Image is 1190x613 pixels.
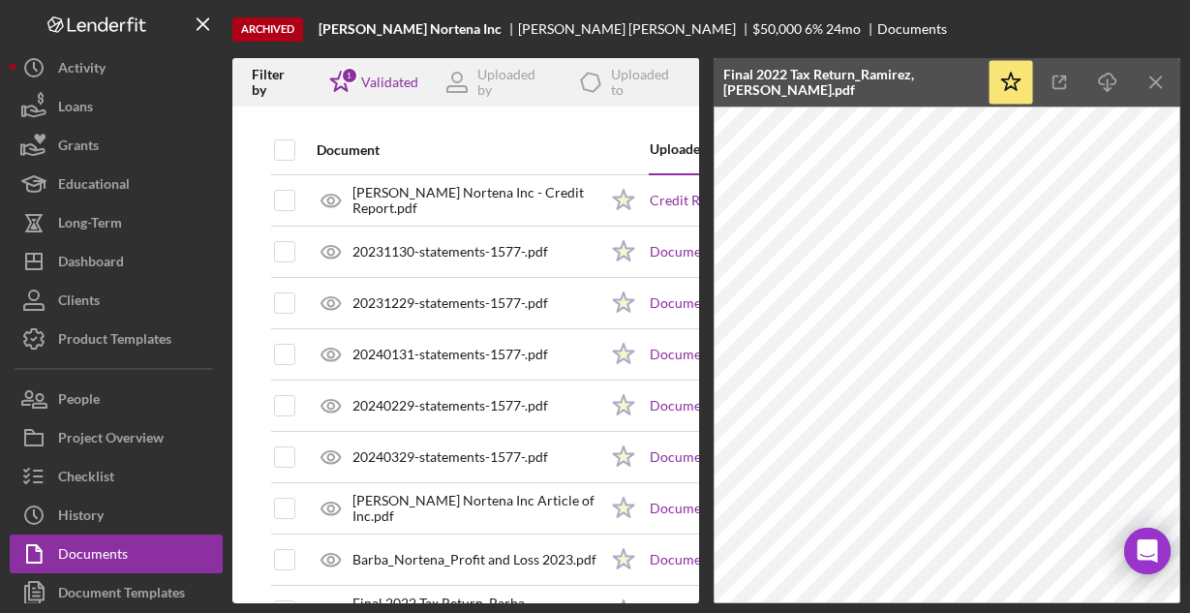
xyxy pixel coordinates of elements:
[58,242,124,286] div: Dashboard
[10,380,223,418] button: People
[752,21,802,37] div: $50,000
[352,398,548,414] div: 20240229-statements-1577-.pdf
[252,67,317,98] div: Filter by
[10,48,223,87] button: Activity
[352,295,548,311] div: 20231229-statements-1577-.pdf
[723,67,977,98] div: Final 2022 Tax Return_Ramirez, [PERSON_NAME].pdf
[232,17,303,42] div: Archived
[877,21,947,37] div: Documents
[58,203,122,247] div: Long-Term
[611,67,685,98] div: Uploaded to
[477,67,553,98] div: Uploaded by
[10,320,223,358] button: Product Templates
[1124,528,1171,574] div: Open Intercom Messenger
[58,535,128,578] div: Documents
[10,281,223,320] button: Clients
[10,203,223,242] button: Long-Term
[361,75,418,90] div: Validated
[10,418,223,457] button: Project Overview
[58,380,100,423] div: People
[352,347,548,362] div: 20240131-statements-1577-.pdf
[58,418,164,462] div: Project Overview
[650,552,878,567] a: Document Upload ([PERSON_NAME])
[650,398,878,414] a: Document Upload ([PERSON_NAME])
[10,242,223,281] button: Dashboard
[58,87,93,131] div: Loans
[10,496,223,535] button: History
[650,295,878,311] a: Document Upload ([PERSON_NAME])
[518,21,752,37] div: [PERSON_NAME] [PERSON_NAME]
[352,493,597,524] div: [PERSON_NAME] Nortena Inc Article of Inc.pdf
[826,21,861,37] div: 24 mo
[352,552,596,567] div: Barba_Nortena_Profit and Loss 2023.pdf
[58,496,104,539] div: History
[58,320,171,363] div: Product Templates
[10,573,223,612] button: Document Templates
[10,457,223,496] button: Checklist
[650,193,733,208] a: Credit Report
[352,244,548,260] div: 20231130-statements-1577-.pdf
[58,48,106,92] div: Activity
[650,141,771,157] div: Uploaded to
[352,185,597,216] div: [PERSON_NAME] Nortena Inc - Credit Report.pdf
[317,142,597,158] div: Document
[58,126,99,169] div: Grants
[650,347,878,362] a: Document Upload ([PERSON_NAME])
[10,535,223,573] button: Documents
[341,67,358,84] div: 1
[58,457,114,501] div: Checklist
[58,281,100,324] div: Clients
[805,21,823,37] div: 6 %
[58,165,130,208] div: Educational
[10,165,223,203] button: Educational
[650,449,878,465] a: Document Upload ([PERSON_NAME])
[352,449,548,465] div: 20240329-statements-1577-.pdf
[10,126,223,165] button: Grants
[10,87,223,126] button: Loans
[650,501,878,516] a: Document Upload ([PERSON_NAME])
[319,21,502,37] b: [PERSON_NAME] Nortena Inc
[650,244,878,260] a: Document Upload ([PERSON_NAME])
